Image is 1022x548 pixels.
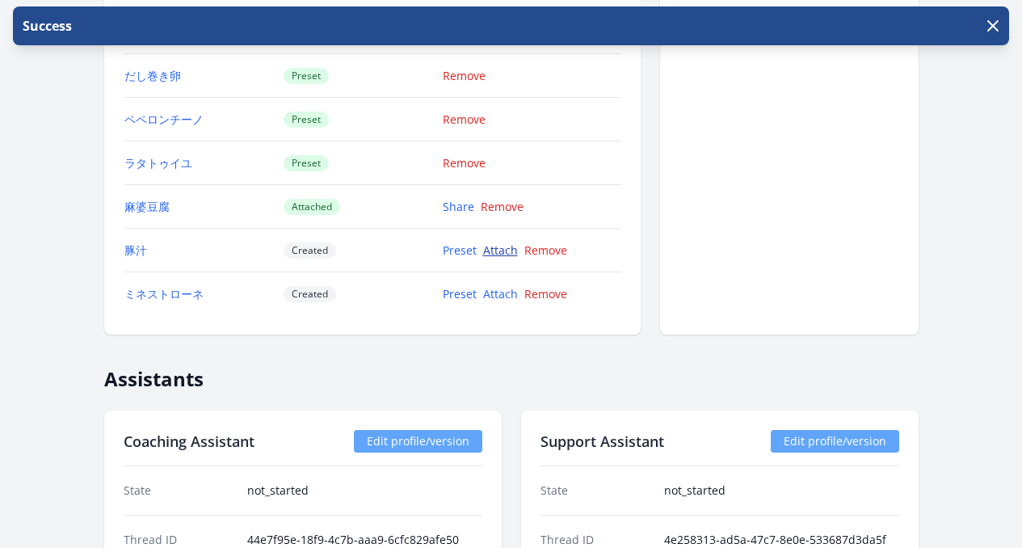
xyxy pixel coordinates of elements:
h2: Coaching Assistant [124,430,254,453]
dt: State [124,483,234,499]
a: Share [443,199,474,214]
span: Preset [284,112,329,128]
a: ミネストローネ [124,286,204,301]
a: 麻婆豆腐 [124,199,170,214]
a: Remove [524,286,567,301]
dd: not_started [664,483,899,499]
a: Remove [443,155,486,171]
span: Created [284,242,336,259]
a: Preset [443,286,477,301]
a: Remove [481,199,524,214]
a: 豚汁 [124,242,147,258]
a: だし巻き卵 [124,68,181,83]
span: Preset [284,155,329,171]
span: Created [284,286,336,302]
a: Attach [483,242,518,258]
a: Remove [443,68,486,83]
span: Attached [284,199,340,215]
a: ラタトゥイユ [124,155,192,171]
dd: not_started [247,483,482,499]
h2: Support Assistant [540,430,664,453]
a: Edit profile/version [771,430,899,453]
p: Success [19,16,72,36]
dt: State [540,483,651,499]
a: Preset [443,242,477,258]
a: ペペロンチーノ [124,112,204,127]
a: Edit profile/version [354,430,482,453]
dt: Thread ID [124,532,234,548]
a: Attach [483,286,518,301]
a: Remove [524,242,567,258]
h2: Assistants [104,354,919,391]
dt: Thread ID [540,532,651,548]
dd: 4e258313-ad5a-47c7-8e0e-533687d3da5f [664,532,899,548]
span: Preset [284,68,329,84]
a: Remove [443,112,486,127]
dd: 44e7f95e-18f9-4c7b-aaa9-6cfc829afe50 [247,532,482,548]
